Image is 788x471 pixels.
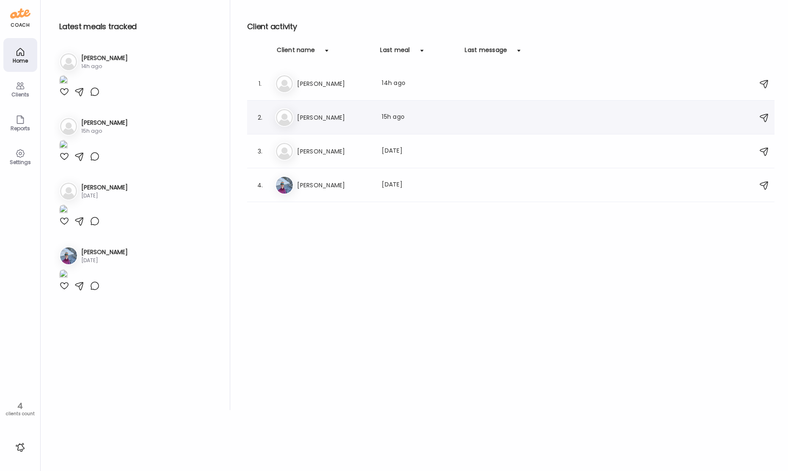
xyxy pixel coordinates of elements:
div: 3. [255,146,265,156]
img: bg-avatar-default.svg [276,75,293,92]
h3: [PERSON_NAME] [81,54,128,63]
div: 4 [3,401,37,411]
div: Clients [5,92,36,97]
div: Reports [5,126,36,131]
img: bg-avatar-default.svg [276,109,293,126]
div: [DATE] [382,146,456,156]
img: images%2FZNTbtC4OAYfluk2MuplJscLQkeE2%2FqN5XsMJ0eLxVhuPlInie%2F4eyo4YeKfIbg99QGlkgP_1080 [59,269,68,281]
div: 15h ago [382,112,456,123]
div: 14h ago [382,79,456,89]
div: 15h ago [81,127,128,135]
h3: [PERSON_NAME] [81,248,128,257]
div: 2. [255,112,265,123]
div: [DATE] [81,257,128,264]
div: Settings [5,159,36,165]
img: bg-avatar-default.svg [60,183,77,200]
img: ate [10,7,30,20]
img: images%2FblWSTIpgEIR3pfRINLsBmUjfzpF3%2FHUsyFp1IQRSuSo1pg4sU%2FrNH3zwX5wThB8LiywZN6_1080 [59,205,68,216]
div: clients count [3,411,37,417]
img: bg-avatar-default.svg [276,143,293,160]
div: Last meal [380,46,410,59]
div: Home [5,58,36,63]
h2: Client activity [247,20,774,33]
h3: [PERSON_NAME] [81,183,128,192]
img: bg-avatar-default.svg [60,53,77,70]
h3: [PERSON_NAME] [297,112,372,123]
img: avatars%2FZNTbtC4OAYfluk2MuplJscLQkeE2 [276,177,293,194]
div: 1. [255,79,265,89]
div: Client name [277,46,315,59]
h3: [PERSON_NAME] [297,180,372,190]
div: [DATE] [81,192,128,200]
div: 4. [255,180,265,190]
h3: [PERSON_NAME] [297,79,372,89]
div: coach [11,22,30,29]
div: 14h ago [81,63,128,70]
div: [DATE] [382,180,456,190]
div: Last message [465,46,507,59]
h3: [PERSON_NAME] [297,146,372,156]
img: images%2FGKFXbmkc6cPLP0vp1vcobH7u7Ue2%2FsHxG7htSrfQppNBWDdpJ%2Fgv7dlz20nVtU5AHlQEzK_1080 [59,75,68,87]
img: images%2FVAmilhZcziejevklNQqJtrBcBD52%2FPqOwh7UudMmOaJYjerZr%2Fc5hDck4YNsx46ciGPfzI_1080 [59,140,68,151]
h3: [PERSON_NAME] [81,118,128,127]
img: bg-avatar-default.svg [60,118,77,135]
img: avatars%2FZNTbtC4OAYfluk2MuplJscLQkeE2 [60,247,77,264]
h2: Latest meals tracked [59,20,216,33]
